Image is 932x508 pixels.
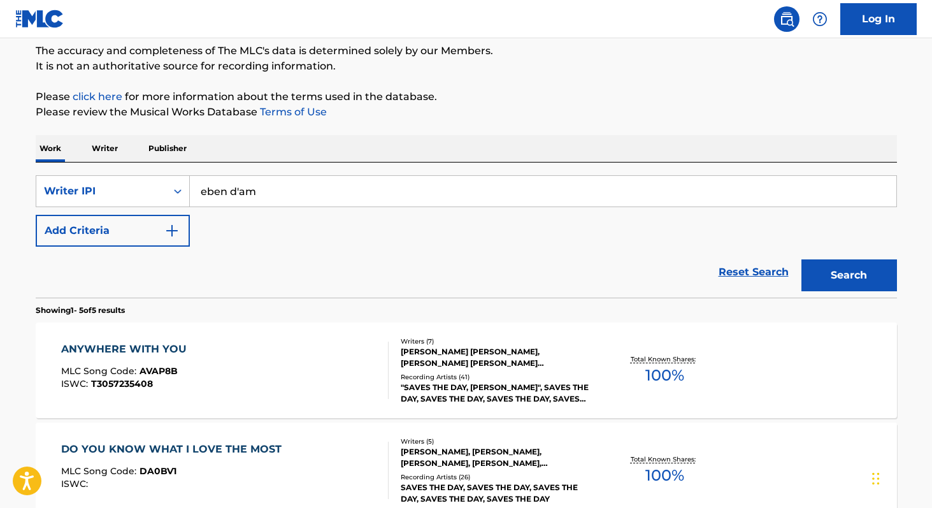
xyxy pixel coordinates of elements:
[61,478,91,490] span: ISWC :
[401,382,593,405] div: "SAVES THE DAY, [PERSON_NAME]", SAVES THE DAY, SAVES THE DAY, SAVES THE DAY, SAVES THE DAY
[61,378,91,389] span: ISWC :
[44,184,159,199] div: Writer IPI
[88,135,122,162] p: Writer
[140,465,176,477] span: DA0BV1
[36,43,897,59] p: The accuracy and completeness of The MLC's data is determined solely by our Members.
[401,337,593,346] div: Writers ( 7 )
[73,91,122,103] a: click here
[840,3,917,35] a: Log In
[712,258,795,286] a: Reset Search
[401,437,593,446] div: Writers ( 5 )
[36,323,897,418] a: ANYWHERE WITH YOUMLC Song Code:AVAP8BISWC:T3057235408Writers (7)[PERSON_NAME] [PERSON_NAME], [PER...
[401,482,593,505] div: SAVES THE DAY, SAVES THE DAY, SAVES THE DAY, SAVES THE DAY, SAVES THE DAY
[145,135,190,162] p: Publisher
[61,465,140,477] span: MLC Song Code :
[36,105,897,120] p: Please review the Musical Works Database
[401,372,593,382] div: Recording Artists ( 41 )
[164,223,180,238] img: 9d2ae6d4665cec9f34b9.svg
[774,6,799,32] a: Public Search
[36,175,897,298] form: Search Form
[91,378,153,389] span: T3057235408
[631,354,699,364] p: Total Known Shares:
[401,446,593,469] div: [PERSON_NAME], [PERSON_NAME], [PERSON_NAME], [PERSON_NAME], [PERSON_NAME]
[807,6,833,32] div: Help
[401,472,593,482] div: Recording Artists ( 26 )
[779,11,794,27] img: search
[868,447,932,508] iframe: Chat Widget
[645,464,684,487] span: 100 %
[812,11,828,27] img: help
[872,460,880,498] div: Drag
[801,259,897,291] button: Search
[61,342,193,357] div: ANYWHERE WITH YOU
[645,364,684,387] span: 100 %
[61,442,288,457] div: DO YOU KNOW WHAT I LOVE THE MOST
[36,215,190,247] button: Add Criteria
[257,106,327,118] a: Terms of Use
[36,89,897,105] p: Please for more information about the terms used in the database.
[631,454,699,464] p: Total Known Shares:
[401,346,593,369] div: [PERSON_NAME] [PERSON_NAME], [PERSON_NAME] [PERSON_NAME] [PERSON_NAME], [PERSON_NAME], [PERSON_NA...
[36,305,125,316] p: Showing 1 - 5 of 5 results
[36,59,897,74] p: It is not an authoritative source for recording information.
[36,135,65,162] p: Work
[61,365,140,377] span: MLC Song Code :
[140,365,178,377] span: AVAP8B
[15,10,64,28] img: MLC Logo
